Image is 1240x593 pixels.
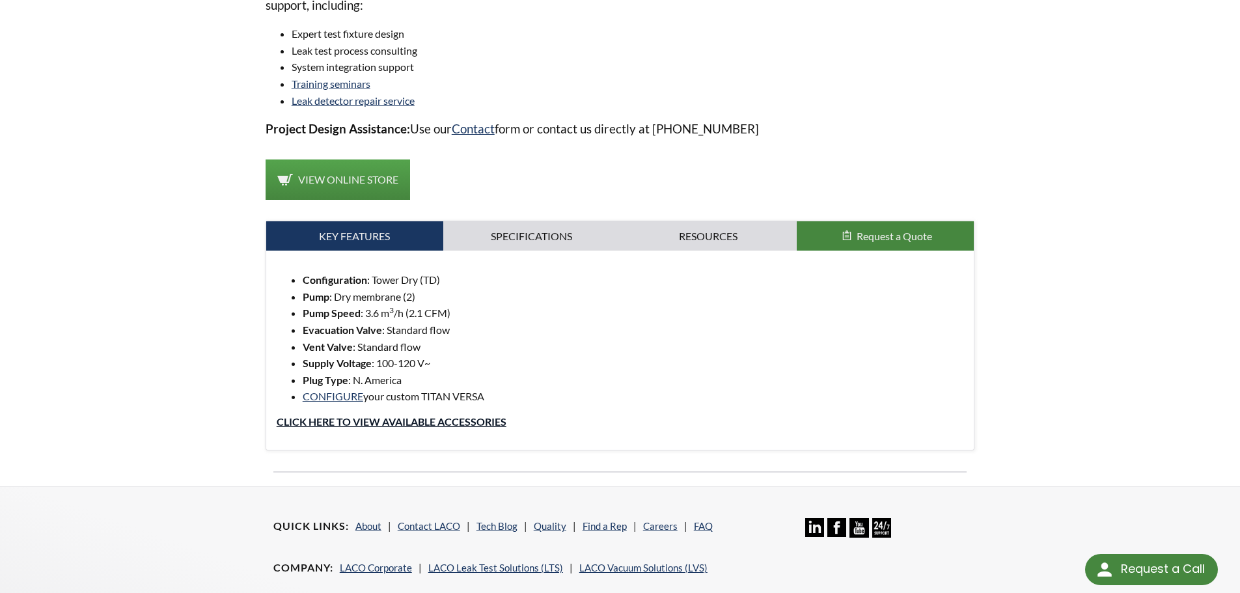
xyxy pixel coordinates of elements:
[266,221,443,251] a: Key Features
[389,305,394,315] sup: 3
[443,221,620,251] a: Specifications
[797,221,974,251] button: Request a Quote
[872,518,891,537] img: 24/7 Support Icon
[266,119,975,139] p: Use our form or contact us directly at [PHONE_NUMBER]
[620,221,797,251] a: Resources
[398,520,460,532] a: Contact LACO
[273,519,349,533] h4: Quick Links
[303,290,329,303] strong: Pump
[266,121,410,136] strong: Project Design Assistance:
[694,520,713,532] a: FAQ
[872,528,891,540] a: 24/7 Support
[303,324,382,336] strong: Evacuation Valve
[1085,554,1218,585] div: Request a Call
[303,357,372,369] strong: Supply Voltage
[1094,559,1115,580] img: round button
[292,42,975,59] li: Leak test process consulting
[583,520,627,532] a: Find a Rep
[579,562,708,573] a: LACO Vacuum Solutions (LVS)
[303,288,964,305] li: : Dry membrane (2)
[277,415,506,428] a: Click Here to view Available accessories
[452,121,495,136] a: Contact
[298,173,398,186] span: View Online Store
[1121,554,1205,584] div: Request a Call
[303,305,964,322] li: : 3.6 m /h (2.1 CFM)
[266,159,410,200] a: View Online Store
[292,59,975,76] li: System integration support
[273,561,333,575] h4: Company
[303,273,367,286] strong: Configuration
[303,271,964,288] li: : Tower Dry (TD)
[303,374,348,386] strong: Plug Type
[355,520,381,532] a: About
[292,77,370,90] a: Training seminars
[303,322,964,338] li: : Standard flow
[340,562,412,573] a: LACO Corporate
[857,230,932,242] span: Request a Quote
[476,520,517,532] a: Tech Blog
[292,94,415,107] a: Leak detector repair service
[643,520,678,532] a: Careers
[303,390,363,402] a: CONFIGURE
[428,562,563,573] a: LACO Leak Test Solutions (LTS)
[292,25,975,42] li: Expert test fixture design
[303,355,964,372] li: : 100-120 V~
[303,307,361,319] strong: Pump Speed
[303,340,353,353] strong: Vent Valve
[534,520,566,532] a: Quality
[303,372,964,389] li: : N. America
[303,338,964,355] li: : Standard flow
[303,388,964,405] li: your custom TITAN VERSA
